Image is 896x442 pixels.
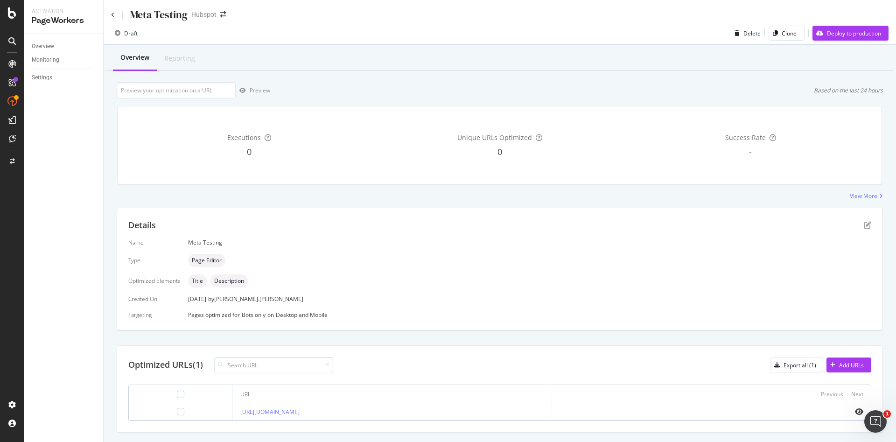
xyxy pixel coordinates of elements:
[227,133,261,142] span: Executions
[851,389,863,400] button: Next
[32,55,97,65] a: Monitoring
[214,278,244,284] span: Description
[188,254,225,267] div: neutral label
[814,86,883,94] div: Based on the last 24 hours
[124,29,138,37] div: Draft
[812,26,889,41] button: Deploy to production
[188,239,871,246] div: Meta Testing
[32,7,96,15] div: Activation
[883,410,891,418] span: 1
[850,192,877,200] div: View More
[128,239,181,246] div: Name
[128,219,156,232] div: Details
[32,42,54,51] div: Overview
[128,295,181,303] div: Created On
[839,361,864,369] div: Add URLs
[782,29,797,37] div: Clone
[725,133,766,142] span: Success Rate
[850,192,883,200] a: View More
[128,277,181,285] div: Optimized Elements
[192,258,222,263] span: Page Editor
[32,73,52,83] div: Settings
[457,133,532,142] span: Unique URLs Optimized
[242,311,266,319] div: Bots only
[128,256,181,264] div: Type
[191,10,217,19] div: Hubspot
[851,390,863,398] div: Next
[250,86,270,94] div: Preview
[164,54,195,63] div: Reporting
[769,26,805,41] button: Clone
[32,73,97,83] a: Settings
[855,408,863,415] i: eye
[220,11,226,18] div: arrow-right-arrow-left
[210,274,248,288] div: neutral label
[236,83,270,98] button: Preview
[188,274,207,288] div: neutral label
[192,278,203,284] span: Title
[188,311,871,319] div: Pages optimized for on
[128,311,181,319] div: Targeting
[240,390,251,399] div: URL
[276,311,328,319] div: Desktop and Mobile
[188,295,871,303] div: [DATE]
[749,146,752,157] span: -
[247,146,252,157] span: 0
[864,410,887,433] iframe: Intercom live chat
[120,53,149,62] div: Overview
[208,295,303,303] div: by [PERSON_NAME].[PERSON_NAME]
[117,82,236,98] input: Preview your optimization on a URL
[864,221,871,229] div: pen-to-square
[821,389,843,400] button: Previous
[497,146,502,157] span: 0
[32,42,97,51] a: Overview
[827,29,881,37] div: Deploy to production
[784,361,816,369] div: Export all (1)
[128,359,203,371] div: Optimized URLs (1)
[111,12,115,18] a: Click to go back
[743,29,761,37] div: Delete
[32,55,59,65] div: Monitoring
[826,358,871,372] button: Add URLs
[240,408,300,416] a: [URL][DOMAIN_NAME]
[130,7,188,22] div: Meta Testing
[770,358,824,372] button: Export all (1)
[731,26,761,41] button: Delete
[32,15,96,26] div: PageWorkers
[214,357,333,373] input: Search URL
[821,390,843,398] div: Previous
